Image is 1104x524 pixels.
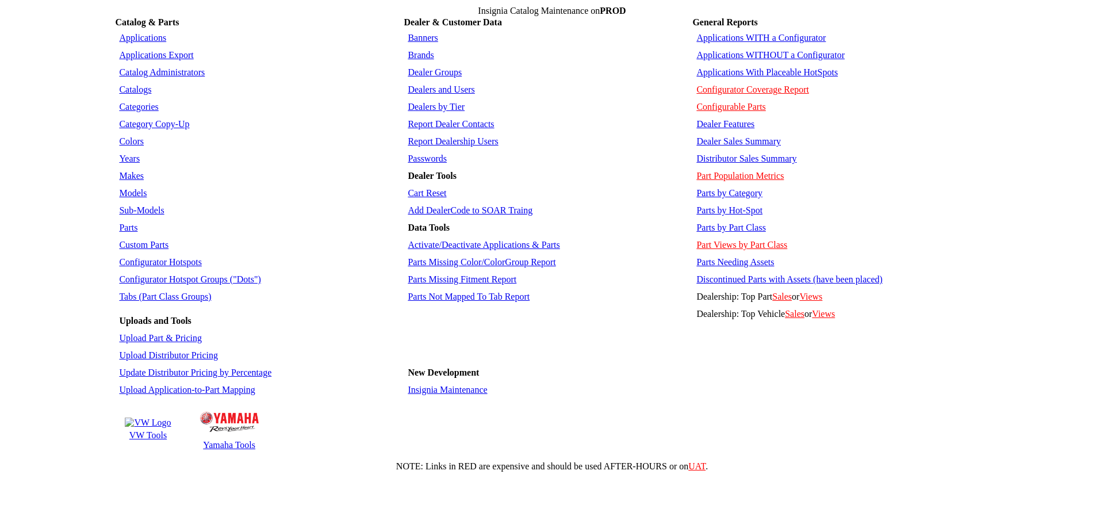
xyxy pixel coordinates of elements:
a: Yamaha Logo Yamaha Tools [198,406,260,452]
b: Catalog & Parts [115,17,179,27]
a: Report Dealer Contacts [408,119,494,129]
a: Makes [119,171,144,181]
b: Uploads and Tools [119,316,191,326]
a: Tabs (Part Class Groups) [119,292,211,301]
a: Distributor Sales Summary [696,154,796,163]
a: Applications Export [119,50,193,60]
a: Parts by Hot-Spot [696,205,762,215]
a: Views [799,292,822,301]
a: Configurator Hotspots [119,257,202,267]
a: Years [119,154,140,163]
a: Part Views by Part Class [696,240,787,250]
a: UAT [688,461,706,471]
a: Categories [119,102,158,112]
a: Upload Part & Pricing [119,333,202,343]
a: Sales [785,309,804,319]
td: VW Tools [124,430,171,441]
td: Dealership: Top Part or [693,289,987,305]
a: Parts Missing Color/ColorGroup Report [408,257,555,267]
b: Data Tools [408,223,449,232]
b: Dealer Tools [408,171,457,181]
a: Upload Distributor Pricing [119,350,218,360]
a: Applications WITH a Configurator [696,33,826,43]
a: Report Dealership Users [408,136,498,146]
a: Insignia Maintenance [408,385,487,395]
a: Part Population Metrics [696,171,784,181]
a: Dealer Features [696,119,754,129]
a: Activate/Deactivate Applications & Parts [408,240,559,250]
a: Dealers by Tier [408,102,465,112]
a: Custom Parts [119,240,168,250]
span: PROD [600,6,626,16]
b: Dealer & Customer Data [404,17,501,27]
a: Cart Reset [408,188,446,198]
a: Sub-Models [119,205,164,215]
a: Applications With Placeable HotSpots [696,67,838,77]
a: Upload Application-to-Part Mapping [119,385,255,395]
a: Colors [119,136,144,146]
div: NOTE: Links in RED are expensive and should be used AFTER-HOURS or on . [5,461,1099,472]
img: VW Logo [125,418,171,428]
td: Insignia Catalog Maintenance on [115,6,988,16]
a: Catalog Administrators [119,67,205,77]
a: Dealers and Users [408,85,474,94]
img: Yamaha Logo [200,412,259,432]
a: Applications WITHOUT a Configurator [696,50,845,60]
a: Applications [119,33,166,43]
a: Sales [772,292,792,301]
a: Parts Needing Assets [696,257,774,267]
a: Views [812,309,835,319]
a: Banners [408,33,438,43]
td: Dealership: Top Vehicle or [693,306,987,322]
a: Category Copy-Up [119,119,189,129]
a: Configurable Parts [696,102,765,112]
a: Dealer Groups [408,67,462,77]
b: New Development [408,368,479,377]
a: Parts Not Mapped To Tab Report [408,292,530,301]
a: Parts Missing Fitment Report [408,274,516,284]
a: Models [119,188,147,198]
a: Discontinued Parts with Assets (have been placed) [696,274,882,284]
a: Update Distributor Pricing by Percentage [119,368,271,377]
a: Passwords [408,154,447,163]
a: Parts by Part Class [696,223,765,232]
a: Add DealerCode to SOAR Traing [408,205,532,215]
a: Configurator Coverage Report [696,85,809,94]
td: Yamaha Tools [200,439,259,451]
a: Parts [119,223,137,232]
b: General Reports [692,17,757,27]
a: Dealer Sales Summary [696,136,781,146]
a: Configurator Hotspot Groups ("Dots") [119,274,260,284]
a: Brands [408,50,434,60]
a: VW Logo VW Tools [123,416,172,442]
a: Catalogs [119,85,151,94]
a: Parts by Category [696,188,762,198]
